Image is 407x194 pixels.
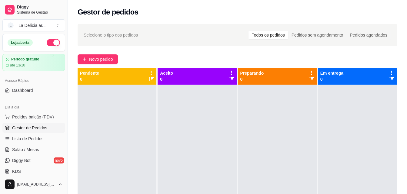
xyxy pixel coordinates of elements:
[240,70,264,76] p: Preparando
[240,76,264,82] p: 0
[2,156,65,165] a: Diggy Botnovo
[2,19,65,31] button: Select a team
[12,114,54,120] span: Pedidos balcão (PDV)
[10,63,25,68] article: até 13/10
[2,123,65,133] a: Gestor de Pedidos
[12,136,44,142] span: Lista de Pedidos
[2,76,65,86] div: Acesso Rápido
[17,182,55,187] span: [EMAIL_ADDRESS][DOMAIN_NAME]
[80,70,99,76] p: Pendente
[78,7,138,17] h2: Gestor de pedidos
[12,125,47,131] span: Gestor de Pedidos
[47,39,60,46] button: Alterar Status
[12,157,31,163] span: Diggy Bot
[2,134,65,144] a: Lista de Pedidos
[8,39,33,46] div: Loja aberta
[8,22,14,28] span: L
[320,70,343,76] p: Em entrega
[12,87,33,93] span: Dashboard
[18,22,46,28] div: La Delícia ar ...
[82,57,87,61] span: plus
[12,147,39,153] span: Salão / Mesas
[2,177,65,192] button: [EMAIL_ADDRESS][DOMAIN_NAME]
[12,168,21,174] span: KDS
[80,76,99,82] p: 0
[346,31,391,39] div: Pedidos agendados
[2,102,65,112] div: Dia a dia
[89,56,113,63] span: Novo pedido
[2,145,65,154] a: Salão / Mesas
[78,54,118,64] button: Novo pedido
[17,5,63,10] span: Diggy
[17,10,63,15] span: Sistema de Gestão
[2,86,65,95] a: Dashboard
[2,2,65,17] a: DiggySistema de Gestão
[11,57,39,62] article: Período gratuito
[2,112,65,122] button: Pedidos balcão (PDV)
[2,167,65,176] a: KDS
[249,31,288,39] div: Todos os pedidos
[2,54,65,71] a: Período gratuitoaté 13/10
[160,70,173,76] p: Aceito
[288,31,346,39] div: Pedidos sem agendamento
[84,32,138,38] span: Selecione o tipo dos pedidos
[160,76,173,82] p: 0
[320,76,343,82] p: 0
